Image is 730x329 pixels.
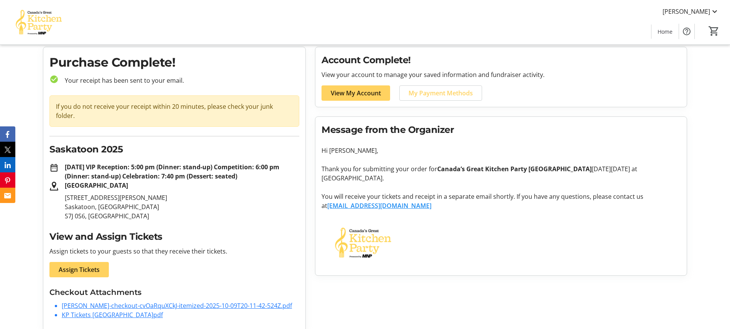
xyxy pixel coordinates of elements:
[5,3,73,41] img: Canada’s Great Kitchen Party's Logo
[658,28,673,36] span: Home
[437,165,592,173] strong: Canada’s Great Kitchen Party [GEOGRAPHIC_DATA]
[49,75,59,84] mat-icon: check_circle
[322,164,681,183] p: Thank you for submitting your order for [DATE][DATE] at [GEOGRAPHIC_DATA].
[59,265,100,274] span: Assign Tickets
[62,311,163,319] a: KP Tickets [GEOGRAPHIC_DATA]pdf
[322,53,681,67] h2: Account Complete!
[59,76,299,85] p: Your receipt has been sent to your email.
[327,201,431,210] a: [EMAIL_ADDRESS][DOMAIN_NAME]
[408,88,473,98] span: My Payment Methods
[322,70,681,79] p: View your account to manage your saved information and fundraiser activity.
[651,25,679,39] a: Home
[49,286,299,298] h3: Checkout Attachments
[49,230,299,244] h2: View and Assign Tickets
[322,192,681,210] p: You will receive your tickets and receipt in a separate email shortly. If you have any questions,...
[62,301,292,310] a: [PERSON_NAME]-checkout-cvOaRquXCkJ-itemized-2025-10-09T20-11-42-524Z.pdf
[679,24,694,39] button: Help
[331,88,381,98] span: View My Account
[322,219,404,266] img: Canada’s Great Kitchen Party logo
[707,24,721,38] button: Cart
[49,142,299,156] h2: Saskatoon 2025
[49,262,109,277] a: Assign Tickets
[663,7,710,16] span: [PERSON_NAME]
[322,123,681,137] h2: Message from the Organizer
[49,95,299,127] div: If you do not receive your receipt within 20 minutes, please check your junk folder.
[656,5,725,18] button: [PERSON_NAME]
[49,163,59,172] mat-icon: date_range
[322,146,681,155] p: Hi [PERSON_NAME],
[399,85,482,101] a: My Payment Methods
[65,181,128,190] strong: [GEOGRAPHIC_DATA]
[65,163,279,180] strong: [DATE] VIP Reception: 5:00 pm (Dinner: stand-up) Competition: 6:00 pm (Dinner: stand-up) Celebrat...
[49,247,299,256] p: Assign tickets to your guests so that they receive their tickets.
[65,193,299,221] p: [STREET_ADDRESS][PERSON_NAME] Saskatoon, [GEOGRAPHIC_DATA] S7J 0S6, [GEOGRAPHIC_DATA]
[49,53,299,72] h1: Purchase Complete!
[322,85,390,101] a: View My Account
